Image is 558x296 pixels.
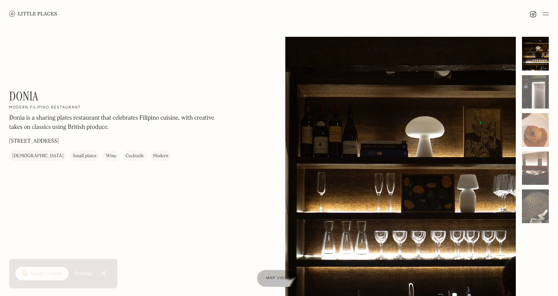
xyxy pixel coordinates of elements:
span: Map view [266,276,288,280]
div: Small plates [73,152,97,160]
div: Settings [75,271,93,276]
div: Close Cookie Popup [103,273,104,274]
div: Modern [153,152,169,160]
a: Settings [75,265,93,282]
p: Donia is a sharing plates restaurant that celebrates Filipino cuisine, with creative takes on cla... [9,113,216,132]
a: Close Cookie Popup [96,266,111,281]
h1: Donia [9,89,38,104]
div: Wine [105,152,116,160]
p: [STREET_ADDRESS] [9,137,59,145]
div: [DEMOGRAPHIC_DATA] [12,152,64,160]
a: Map view [257,270,298,287]
div: 🍪 Accept cookies [21,270,63,278]
div: Cocktails [126,152,144,160]
h2: Modern Filipino restaurant [9,105,81,110]
a: 🍪 Accept cookies [15,267,69,281]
